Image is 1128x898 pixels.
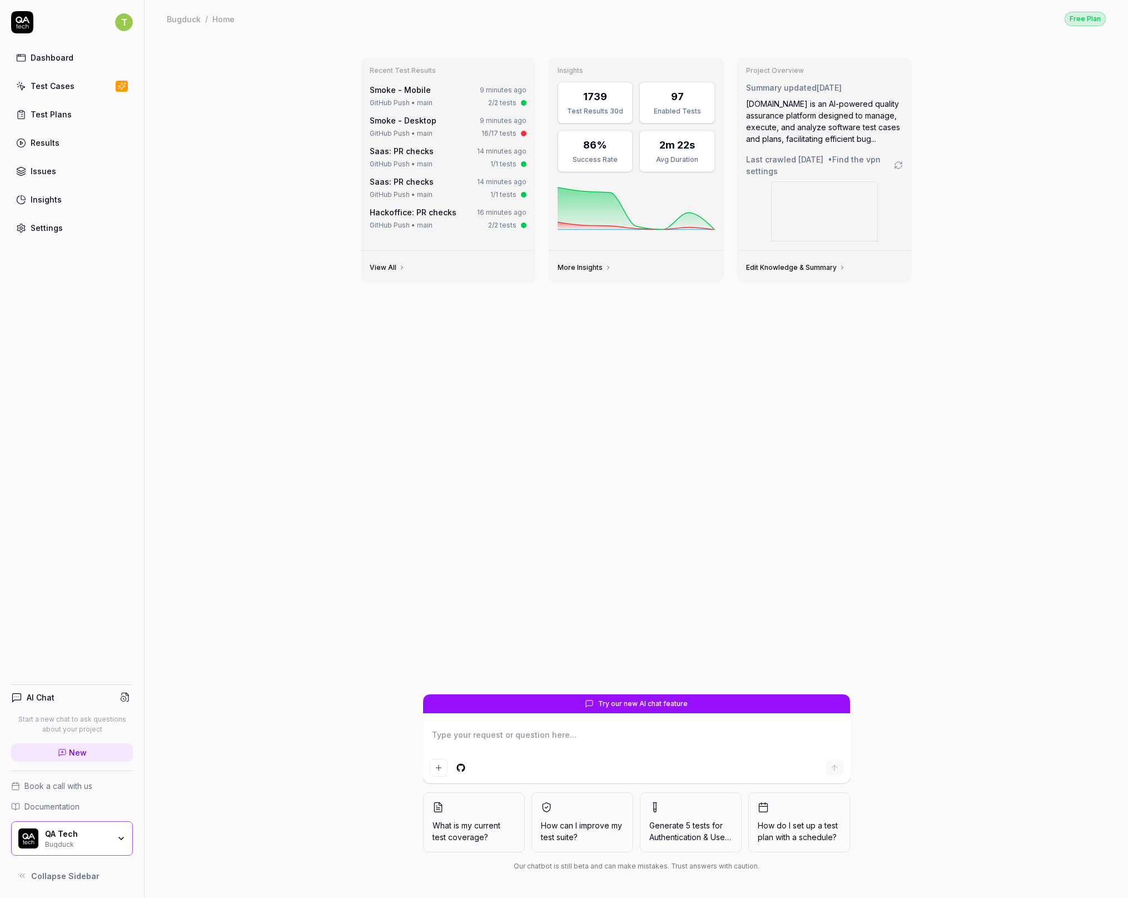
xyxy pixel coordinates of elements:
[31,108,72,120] div: Test Plans
[477,147,526,155] time: 14 minutes ago
[367,112,529,141] a: Smoke - Desktop9 minutes agoGitHub Push • main16/17 tests
[45,839,110,848] div: Bugduck
[758,820,841,843] span: How do I set up a test plan with a schedule?
[212,13,235,24] div: Home
[31,870,100,882] span: Collapse Sidebar
[24,780,92,792] span: Book a call with us
[477,177,526,186] time: 14 minutes ago
[640,792,742,852] button: Generate 5 tests forAuthentication & User Onboarding
[746,154,895,177] span: Last crawled
[18,828,38,848] img: QA Tech Logo
[370,208,456,217] a: Hackoffice: PR checks
[798,155,823,164] time: [DATE]
[11,714,133,734] p: Start a new chat to ask questions about your project
[558,66,715,75] h3: Insights
[481,129,516,139] div: 16/17 tests
[488,220,516,230] div: 2/2 tests
[11,865,133,887] button: Collapse Sidebar
[31,52,73,63] div: Dashboard
[480,116,526,125] time: 9 minutes ago
[598,699,688,709] span: Try our new AI chat feature
[558,263,612,272] a: More Insights
[205,13,208,24] div: /
[647,106,707,116] div: Enabled Tests
[490,159,516,169] div: 1/1 tests
[11,217,133,239] a: Settings
[817,83,842,92] time: [DATE]
[772,182,877,241] img: Screenshot
[423,861,850,871] div: Our chatbot is still beta and can make mistakes. Trust answers with caution.
[488,98,516,108] div: 2/2 tests
[167,13,201,24] div: Bugduck
[746,66,903,75] h3: Project Overview
[370,98,433,108] div: GitHub Push • main
[565,155,625,165] div: Success Rate
[746,98,903,145] div: [DOMAIN_NAME] is an AI-powered quality assurance platform designed to manage, execute, and analyz...
[370,129,433,139] div: GitHub Push • main
[370,66,527,75] h3: Recent Test Results
[647,155,707,165] div: Avg Duration
[24,801,79,812] span: Documentation
[649,820,732,843] span: Generate 5 tests for
[370,146,434,156] a: Saas: PR checks
[115,11,133,33] button: T
[370,220,433,230] div: GitHub Push • main
[583,137,607,152] div: 86%
[31,165,56,177] div: Issues
[45,829,110,839] div: QA Tech
[11,189,133,210] a: Insights
[480,86,526,94] time: 9 minutes ago
[31,194,62,205] div: Insights
[11,743,133,762] a: New
[367,174,529,202] a: Saas: PR checks14 minutes agoGitHub Push • main1/1 tests
[11,821,133,856] button: QA Tech LogoQA TechBugduck
[367,204,529,233] a: Hackoffice: PR checks16 minutes agoGitHub Push • main2/2 tests
[11,801,133,812] a: Documentation
[11,132,133,154] a: Results
[541,820,624,843] span: How can I improve my test suite?
[746,83,817,92] span: Summary updated
[583,89,607,104] div: 1739
[31,222,63,234] div: Settings
[490,190,516,200] div: 1/1 tests
[31,137,59,149] div: Results
[115,13,133,31] span: T
[430,759,448,777] button: Add attachment
[748,792,850,852] button: How do I set up a test plan with a schedule?
[649,832,774,842] span: Authentication & User Onboarding
[370,190,433,200] div: GitHub Push • main
[659,137,695,152] div: 2m 22s
[11,47,133,68] a: Dashboard
[894,161,903,170] a: Go to crawling settings
[423,792,525,852] button: What is my current test coverage?
[565,106,625,116] div: Test Results 30d
[11,75,133,97] a: Test Cases
[31,80,74,92] div: Test Cases
[477,208,526,216] time: 16 minutes ago
[367,82,529,110] a: Smoke - Mobile9 minutes agoGitHub Push • main2/2 tests
[370,159,433,169] div: GitHub Push • main
[531,792,633,852] button: How can I improve my test suite?
[367,143,529,171] a: Saas: PR checks14 minutes agoGitHub Push • main1/1 tests
[370,85,431,95] a: Smoke - Mobile
[370,116,436,125] a: Smoke - Desktop
[671,89,684,104] div: 97
[370,263,405,272] a: View All
[69,747,87,758] span: New
[433,820,515,843] span: What is my current test coverage?
[1065,12,1106,26] div: Free Plan
[11,103,133,125] a: Test Plans
[746,263,846,272] a: Edit Knowledge & Summary
[370,177,434,186] a: Saas: PR checks
[11,780,133,792] a: Book a call with us
[11,160,133,182] a: Issues
[1065,11,1106,26] button: Free Plan
[27,692,54,703] h4: AI Chat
